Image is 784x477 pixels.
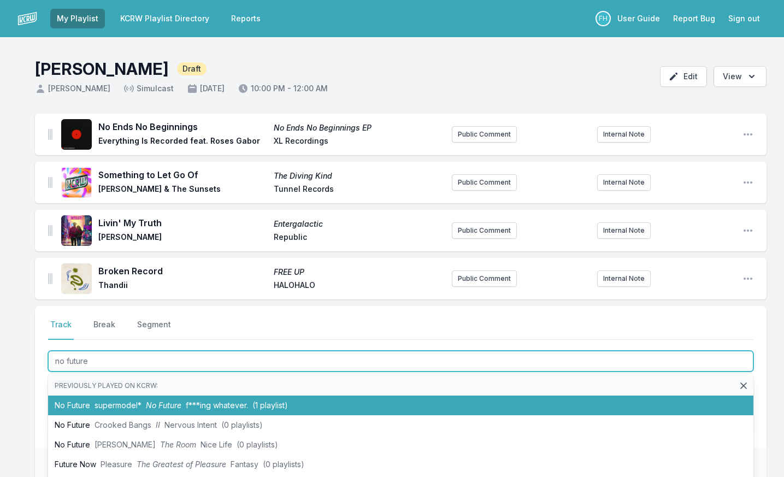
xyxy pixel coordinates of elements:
[597,222,651,239] button: Internal Note
[452,222,517,239] button: Public Comment
[98,232,267,245] span: [PERSON_NAME]
[160,440,196,449] span: The Room
[231,460,258,469] span: Fantasy
[98,120,267,133] span: No Ends No Beginnings
[274,136,443,149] span: XL Recordings
[48,319,74,340] button: Track
[48,376,753,396] li: Previously played on KCRW:
[48,225,52,236] img: Drag Handle
[48,351,753,372] input: Track Title
[50,9,105,28] a: My Playlist
[742,273,753,284] button: Open playlist item options
[146,401,181,410] span: No Future
[274,184,443,197] span: Tunnel Records
[177,62,207,75] span: Draft
[452,174,517,191] button: Public Comment
[742,129,753,140] button: Open playlist item options
[61,167,92,198] img: The Diving Kind
[98,184,267,197] span: [PERSON_NAME] & The Sunsets
[98,168,267,181] span: Something to Let Go Of
[597,174,651,191] button: Internal Note
[137,460,226,469] span: The Greatest of Pleasure
[660,66,707,87] button: Edit
[17,9,37,28] img: logo-white-87cec1fa9cbef997252546196dc51331.png
[48,435,753,455] li: No Future
[238,83,328,94] span: 10:00 PM - 12:00 AM
[95,401,142,410] span: supermodel*
[186,401,248,410] span: f***ing whatever.
[742,225,753,236] button: Open playlist item options
[274,170,443,181] span: The Diving Kind
[597,126,651,143] button: Internal Note
[123,83,174,94] span: Simulcast
[101,460,132,469] span: Pleasure
[263,460,304,469] span: (0 playlists)
[452,126,517,143] button: Public Comment
[667,9,722,28] a: Report Bug
[95,420,151,429] span: Crooked Bangs
[91,319,117,340] button: Break
[274,122,443,133] span: No Ends No Beginnings EP
[98,136,267,149] span: Everything Is Recorded feat. Roses Gabor
[48,177,52,188] img: Drag Handle
[187,83,225,94] span: [DATE]
[48,273,52,284] img: Drag Handle
[135,319,173,340] button: Segment
[48,415,753,435] li: No Future
[452,270,517,287] button: Public Comment
[61,119,92,150] img: No Ends No Beginnings EP
[722,9,767,28] button: Sign out
[156,420,160,429] span: II
[35,59,168,79] h1: [PERSON_NAME]
[35,83,110,94] span: [PERSON_NAME]
[274,232,443,245] span: Republic
[98,264,267,278] span: Broken Record
[48,396,753,415] li: No Future
[48,129,52,140] img: Drag Handle
[98,216,267,229] span: Livin' My Truth
[221,420,263,429] span: (0 playlists)
[611,9,667,28] a: User Guide
[597,270,651,287] button: Internal Note
[596,11,611,26] p: Francesca Harding
[274,267,443,278] span: FREE UP
[95,440,156,449] span: [PERSON_NAME]
[201,440,232,449] span: Nice Life
[225,9,267,28] a: Reports
[61,263,92,294] img: FREE UP
[164,420,217,429] span: Nervous Intent
[61,215,92,246] img: Entergalactic
[237,440,278,449] span: (0 playlists)
[98,280,267,293] span: Thandii
[714,66,767,87] button: Open options
[48,455,753,474] li: Future Now
[252,401,288,410] span: (1 playlist)
[742,177,753,188] button: Open playlist item options
[114,9,216,28] a: KCRW Playlist Directory
[274,219,443,229] span: Entergalactic
[274,280,443,293] span: HALOHALO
